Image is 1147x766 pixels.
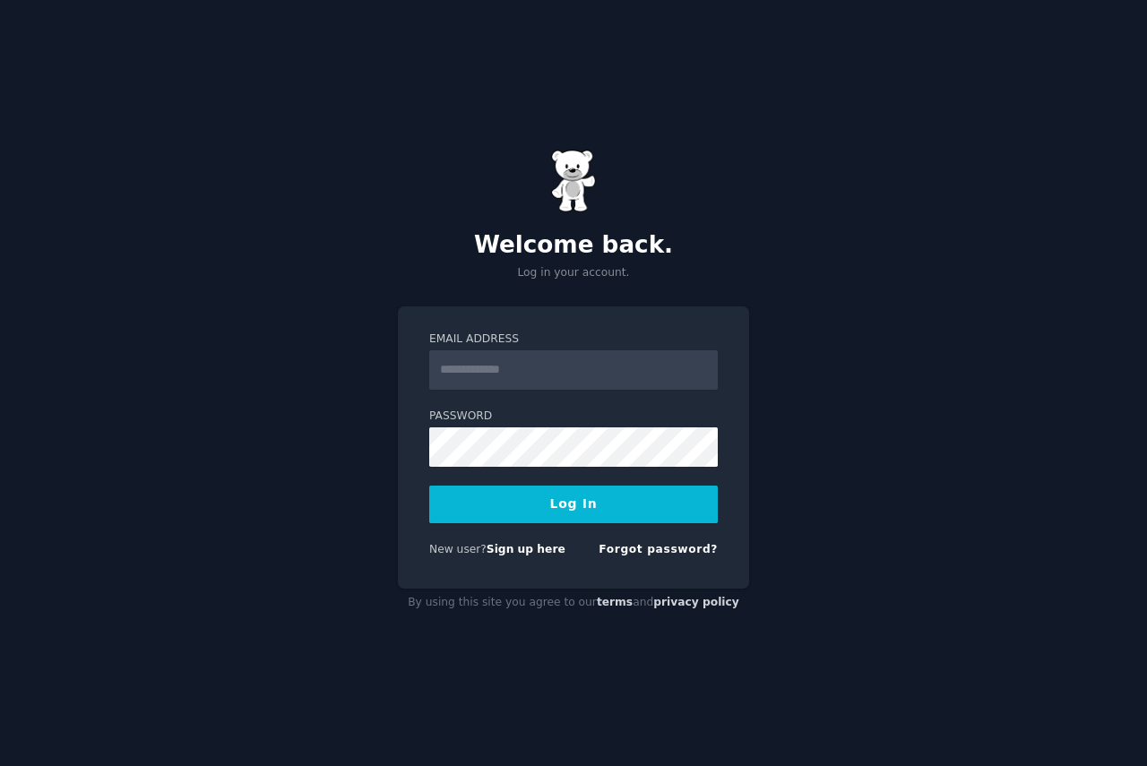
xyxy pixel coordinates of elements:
a: Forgot password? [599,543,718,555]
span: New user? [429,543,487,555]
label: Email Address [429,331,718,348]
p: Log in your account. [398,265,749,281]
a: terms [597,596,633,608]
img: Gummy Bear [551,150,596,212]
div: By using this site you agree to our and [398,589,749,617]
h2: Welcome back. [398,231,749,260]
a: Sign up here [487,543,565,555]
label: Password [429,409,718,425]
a: privacy policy [653,596,739,608]
button: Log In [429,486,718,523]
